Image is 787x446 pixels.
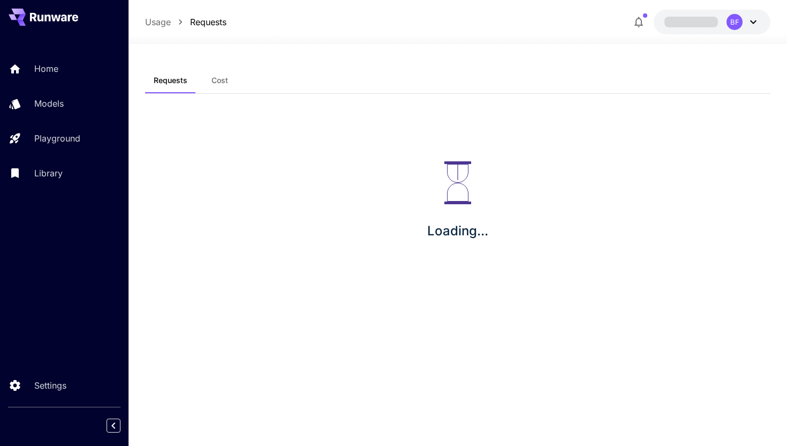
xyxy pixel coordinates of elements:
[34,379,66,392] p: Settings
[34,132,80,145] p: Playground
[115,416,128,435] div: Collapse sidebar
[34,97,64,110] p: Models
[145,16,226,28] nav: breadcrumb
[211,76,228,85] span: Cost
[727,14,743,30] div: BF
[427,221,488,241] p: Loading...
[107,419,120,433] button: Collapse sidebar
[154,76,187,85] span: Requests
[34,167,63,180] p: Library
[34,62,58,75] p: Home
[145,16,171,28] a: Usage
[190,16,226,28] a: Requests
[654,10,770,34] button: BF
